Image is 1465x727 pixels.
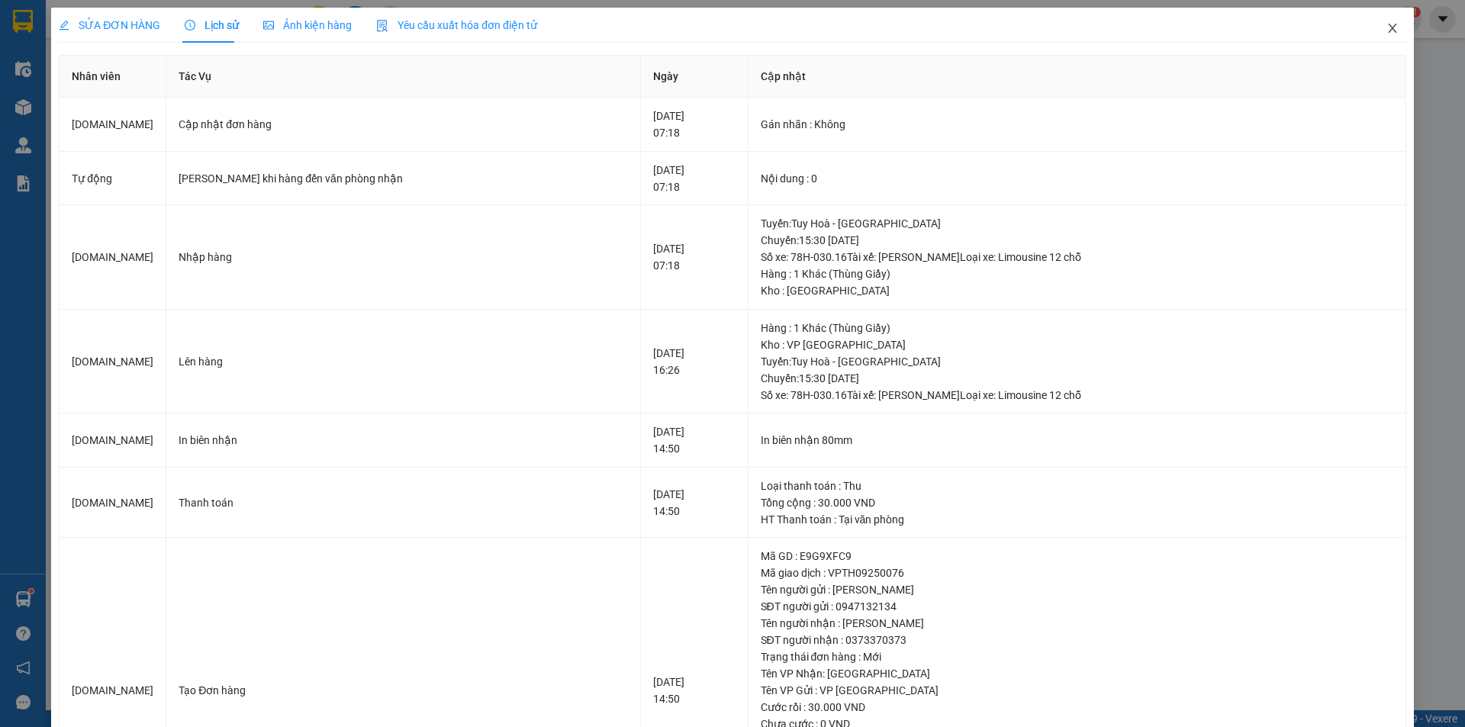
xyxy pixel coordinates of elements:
[653,108,736,141] div: [DATE] 07:18
[1371,8,1414,50] button: Close
[653,423,736,457] div: [DATE] 14:50
[761,565,1393,581] div: Mã giao dịch : VPTH09250076
[761,648,1393,665] div: Trạng thái đơn hàng : Mới
[376,20,388,32] img: icon
[761,432,1393,449] div: In biên nhận 80mm
[641,56,749,98] th: Ngày
[59,20,69,31] span: edit
[653,162,736,195] div: [DATE] 07:18
[653,240,736,274] div: [DATE] 07:18
[166,56,641,98] th: Tác Vụ
[761,320,1393,336] div: Hàng : 1 Khác (Thùng Giầy)
[761,215,1393,265] div: Tuyến : Tuy Hoà - [GEOGRAPHIC_DATA] Chuyến: 15:30 [DATE] Số xe: 78H-030.16 Tài xế: [PERSON_NAME] ...
[179,249,628,265] div: Nhập hàng
[179,116,628,133] div: Cập nhật đơn hàng
[60,468,166,539] td: [DOMAIN_NAME]
[761,665,1393,682] div: Tên VP Nhận: [GEOGRAPHIC_DATA]
[761,581,1393,598] div: Tên người gửi : [PERSON_NAME]
[59,19,160,31] span: SỬA ĐƠN HÀNG
[761,478,1393,494] div: Loại thanh toán : Thu
[60,205,166,310] td: [DOMAIN_NAME]
[761,116,1393,133] div: Gán nhãn : Không
[60,56,166,98] th: Nhân viên
[761,282,1393,299] div: Kho : [GEOGRAPHIC_DATA]
[60,98,166,152] td: [DOMAIN_NAME]
[60,413,166,468] td: [DOMAIN_NAME]
[179,494,628,511] div: Thanh toán
[761,336,1393,353] div: Kho : VP [GEOGRAPHIC_DATA]
[653,486,736,520] div: [DATE] 14:50
[749,56,1406,98] th: Cập nhật
[263,19,352,31] span: Ảnh kiện hàng
[179,353,628,370] div: Lên hàng
[761,170,1393,187] div: Nội dung : 0
[376,19,537,31] span: Yêu cầu xuất hóa đơn điện tử
[761,598,1393,615] div: SĐT người gửi : 0947132134
[761,511,1393,528] div: HT Thanh toán : Tại văn phòng
[761,615,1393,632] div: Tên người nhận : [PERSON_NAME]
[60,310,166,414] td: [DOMAIN_NAME]
[179,432,628,449] div: In biên nhận
[60,152,166,206] td: Tự động
[179,170,628,187] div: [PERSON_NAME] khi hàng đến văn phòng nhận
[761,632,1393,648] div: SĐT người nhận : 0373370373
[761,699,1393,716] div: Cước rồi : 30.000 VND
[1386,22,1399,34] span: close
[185,19,239,31] span: Lịch sử
[761,494,1393,511] div: Tổng cộng : 30.000 VND
[185,20,195,31] span: clock-circle
[263,20,274,31] span: picture
[761,682,1393,699] div: Tên VP Gửi : VP [GEOGRAPHIC_DATA]
[653,345,736,378] div: [DATE] 16:26
[653,674,736,707] div: [DATE] 14:50
[761,548,1393,565] div: Mã GD : E9G9XFC9
[761,353,1393,404] div: Tuyến : Tuy Hoà - [GEOGRAPHIC_DATA] Chuyến: 15:30 [DATE] Số xe: 78H-030.16 Tài xế: [PERSON_NAME] ...
[179,682,628,699] div: Tạo Đơn hàng
[761,265,1393,282] div: Hàng : 1 Khác (Thùng Giầy)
